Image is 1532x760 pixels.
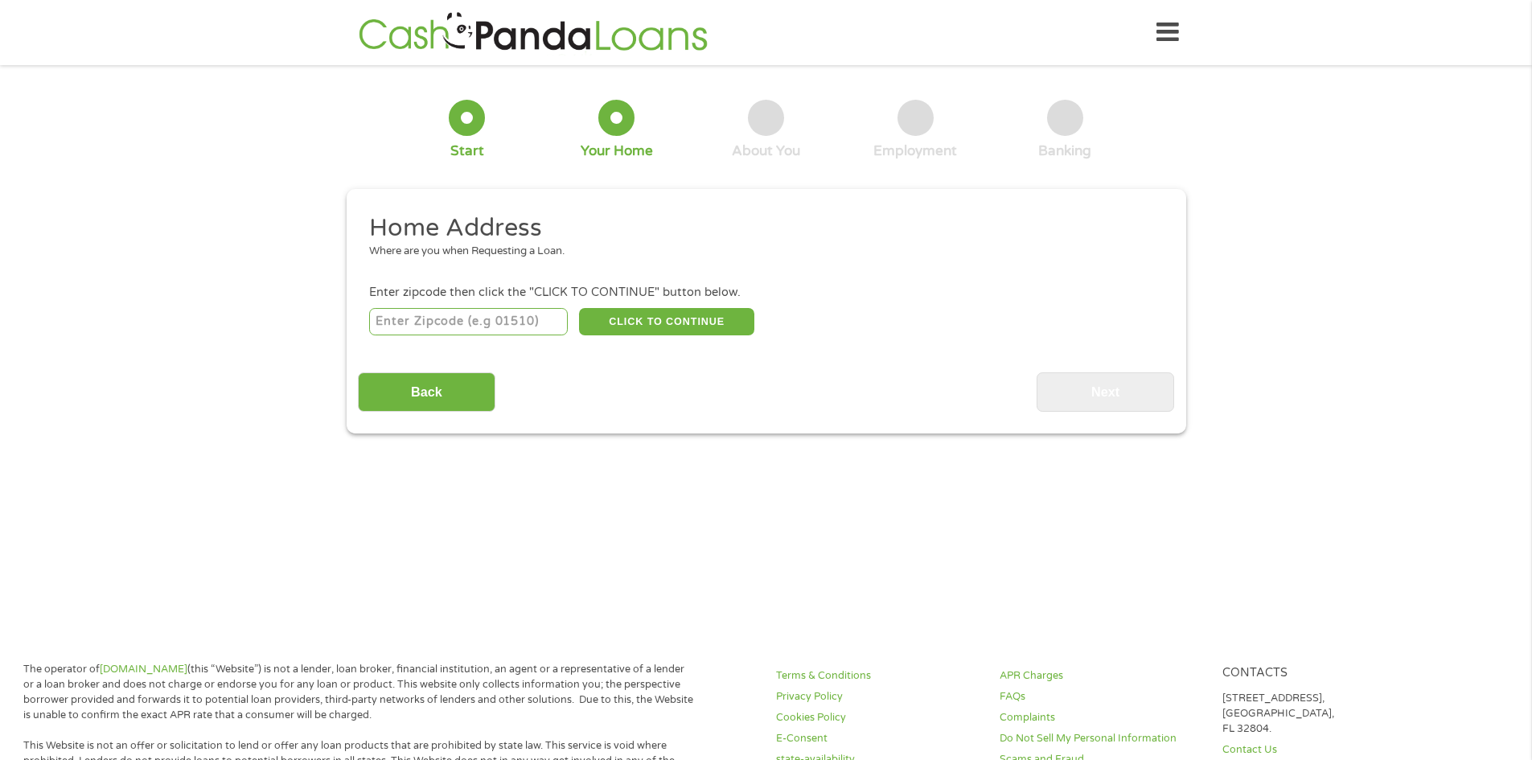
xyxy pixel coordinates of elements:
p: The operator of (this “Website”) is not a lender, loan broker, financial institution, an agent or... [23,662,694,723]
div: Enter zipcode then click the "CLICK TO CONTINUE" button below. [369,284,1162,302]
a: Cookies Policy [776,710,980,725]
div: Start [450,142,484,160]
div: Your Home [581,142,653,160]
div: Where are you when Requesting a Loan. [369,244,1151,260]
a: Complaints [1000,710,1204,725]
a: FAQs [1000,689,1204,705]
a: Do Not Sell My Personal Information [1000,731,1204,746]
img: GetLoanNow Logo [354,10,713,55]
div: Banking [1038,142,1091,160]
a: APR Charges [1000,668,1204,684]
p: [STREET_ADDRESS], [GEOGRAPHIC_DATA], FL 32804. [1222,691,1427,737]
input: Next [1037,372,1174,412]
h2: Home Address [369,212,1151,244]
input: Back [358,372,495,412]
a: E-Consent [776,731,980,746]
a: Terms & Conditions [776,668,980,684]
button: CLICK TO CONTINUE [579,308,754,335]
div: About You [732,142,800,160]
div: Employment [873,142,957,160]
a: Contact Us [1222,742,1427,758]
input: Enter Zipcode (e.g 01510) [369,308,568,335]
h4: Contacts [1222,666,1427,681]
a: [DOMAIN_NAME] [100,663,187,676]
a: Privacy Policy [776,689,980,705]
